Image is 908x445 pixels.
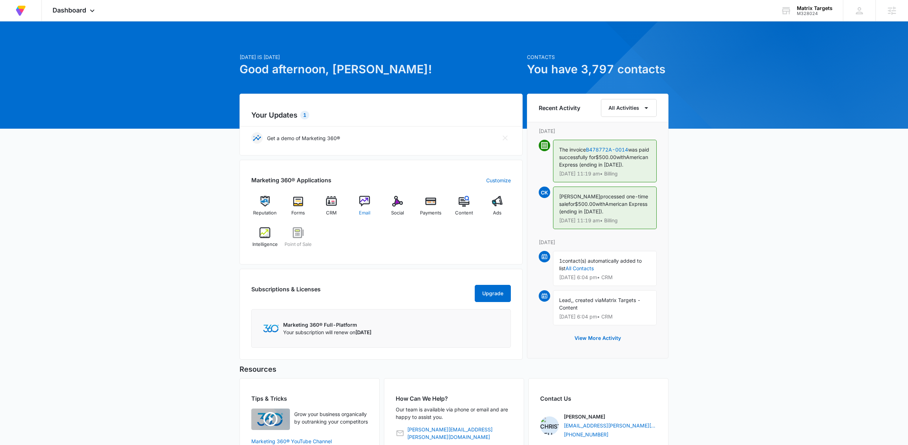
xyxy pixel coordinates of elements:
h5: Resources [240,364,668,375]
div: account id [797,11,833,16]
p: [DATE] 6:04 pm • CRM [559,275,651,280]
p: [DATE] 6:04 pm • CRM [559,314,651,319]
img: website_grey.svg [11,19,17,24]
span: processed one-time sale [559,193,648,207]
p: [DATE] [539,238,657,246]
a: Ads [483,196,511,222]
span: contact(s) automatically added to list [559,258,642,271]
span: $500.00 [596,154,616,160]
a: B478772A-0014 [586,147,628,153]
span: Social [391,209,404,217]
button: All Activities [601,99,657,117]
p: [DATE] is [DATE] [240,53,523,61]
div: v 4.0.25 [20,11,35,17]
img: logo_orange.svg [11,11,17,17]
span: with [616,154,626,160]
a: Customize [486,177,511,184]
img: Quick Overview Video [251,409,290,430]
a: [EMAIL_ADDRESS][PERSON_NAME][DOMAIN_NAME] [564,422,657,429]
span: $500.00 [575,201,596,207]
span: [PERSON_NAME] [559,193,600,199]
span: Payments [420,209,441,217]
span: CRM [326,209,337,217]
span: Lead, [559,297,572,303]
p: Marketing 360® Full-Platform [283,321,371,328]
span: Forms [291,209,305,217]
p: Our team is available via phone or email and are happy to assist you. [396,406,512,421]
h2: Tips & Tricks [251,394,368,403]
img: Marketing 360 Logo [263,325,279,332]
div: Keywords by Traffic [79,42,120,47]
p: Your subscription will renew on [283,328,371,336]
img: tab_domain_overview_orange.svg [19,41,25,47]
div: 1 [300,111,309,119]
span: Ads [493,209,502,217]
p: Contacts [527,53,668,61]
span: Intelligence [252,241,278,248]
h6: Recent Activity [539,104,580,112]
h2: Subscriptions & Licenses [251,285,321,299]
a: Intelligence [251,227,279,253]
span: , created via [572,297,602,303]
h2: How Can We Help? [396,394,512,403]
span: Dashboard [53,6,86,14]
a: [PERSON_NAME][EMAIL_ADDRESS][PERSON_NAME][DOMAIN_NAME] [407,426,512,441]
p: [DATE] [539,127,657,135]
span: [DATE] [355,329,371,335]
span: 1 [559,258,562,264]
div: account name [797,5,833,11]
span: Content [455,209,473,217]
span: with [596,201,605,207]
div: Domain Overview [27,42,64,47]
a: All Contacts [566,265,594,271]
a: Point of Sale [285,227,312,253]
span: Reputation [253,209,277,217]
h2: Contact Us [540,394,657,403]
a: Marketing 360® YouTube Channel [251,437,368,445]
button: Close [499,132,511,144]
a: CRM [318,196,345,222]
p: [PERSON_NAME] [564,413,605,420]
h1: You have 3,797 contacts [527,61,668,78]
span: Email [359,209,370,217]
h2: Marketing 360® Applications [251,176,331,184]
a: Reputation [251,196,279,222]
p: [DATE] 11:19 am • Billing [559,171,651,176]
span: Point of Sale [285,241,312,248]
a: [PHONE_NUMBER] [564,431,608,438]
a: Payments [417,196,445,222]
button: Upgrade [475,285,511,302]
p: Get a demo of Marketing 360® [267,134,340,142]
img: Volusion [14,4,27,17]
p: [DATE] 11:19 am • Billing [559,218,651,223]
span: CK [539,187,550,198]
a: Forms [285,196,312,222]
a: Content [450,196,478,222]
a: Social [384,196,411,222]
button: View More Activity [567,330,628,347]
img: tab_keywords_by_traffic_grey.svg [71,41,77,47]
span: The invoice [559,147,586,153]
img: Christian Kellogg [540,416,559,435]
div: Domain: [DOMAIN_NAME] [19,19,79,24]
p: Grow your business organically by outranking your competitors [294,410,368,425]
a: Email [351,196,378,222]
h2: Your Updates [251,110,511,120]
span: for [568,201,575,207]
h1: Good afternoon, [PERSON_NAME]! [240,61,523,78]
